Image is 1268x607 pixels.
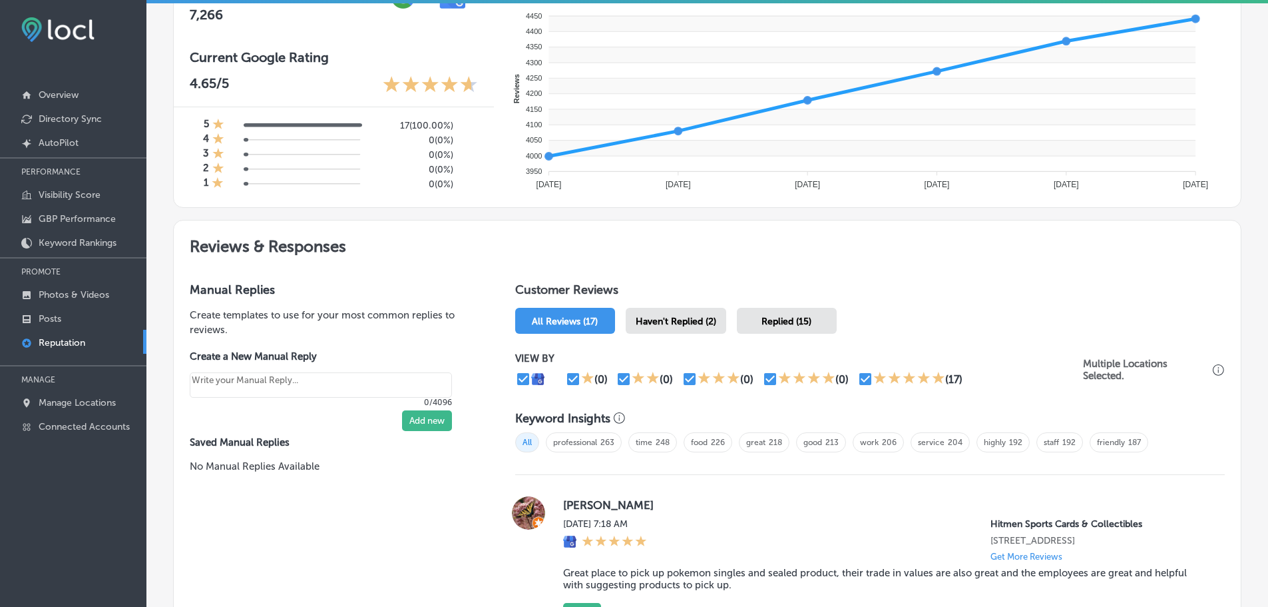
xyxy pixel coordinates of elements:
div: 3 Stars [698,371,740,387]
a: 187 [1128,438,1141,447]
a: 204 [948,438,962,447]
p: Visibility Score [39,189,101,201]
p: Photos & Videos [39,289,109,301]
a: 213 [825,438,839,447]
label: [PERSON_NAME] [563,498,1203,512]
p: Reputation [39,337,85,348]
h2: Reviews & Responses [174,221,1241,267]
div: 1 Star [212,162,224,177]
a: food [691,438,708,447]
tspan: 4450 [526,12,542,20]
p: VIEW BY [515,352,1083,364]
tspan: [DATE] [666,180,691,189]
p: Directory Sync [39,113,102,125]
label: Saved Manual Replies [190,436,473,448]
a: 218 [769,438,782,447]
tspan: 4200 [526,89,542,97]
p: Multiple Locations Selected. [1083,358,1209,382]
p: 4.65 /5 [190,75,229,96]
tspan: 3950 [526,167,542,175]
h3: Manual Replies [190,283,473,297]
div: 2 Stars [632,371,660,387]
span: Haven't Replied (2) [636,316,716,327]
div: 1 Star [212,133,224,147]
p: No Manual Replies Available [190,459,473,474]
p: Create templates to use for your most common replies to reviews. [190,308,473,337]
a: work [860,438,879,447]
a: 192 [1009,438,1022,447]
p: 0/4096 [190,398,452,407]
p: Keyword Rankings [39,237,116,249]
a: 192 [1062,438,1076,447]
tspan: 4000 [526,152,542,160]
div: (0) [835,373,849,386]
tspan: [DATE] [1183,180,1208,189]
a: good [803,438,822,447]
h3: Current Google Rating [190,49,478,65]
p: Connected Accounts [39,421,130,432]
p: Manage Locations [39,397,116,408]
a: service [918,438,945,447]
h5: 17 ( 100.00% ) [371,120,453,131]
tspan: [DATE] [795,180,820,189]
a: great [746,438,765,447]
div: 4.65 Stars [383,75,478,96]
p: Get More Reviews [990,552,1062,562]
div: 1 Star [581,371,594,387]
tspan: 4400 [526,27,542,35]
label: Create a New Manual Reply [190,350,452,362]
a: highly [984,438,1006,447]
p: Overview [39,89,79,101]
h4: 4 [203,133,209,147]
h5: 0 ( 0% ) [371,135,453,146]
blockquote: Great place to pick up pokemon singles and sealed product, their trade in values are also great a... [563,567,1203,591]
div: (0) [660,373,673,386]
p: AutoPilot [39,137,79,149]
span: All [515,432,539,452]
div: 1 Star [212,177,224,191]
div: (0) [740,373,753,386]
tspan: 4050 [526,136,542,144]
a: 263 [600,438,614,447]
tspan: [DATE] [536,180,561,189]
h3: Keyword Insights [515,411,610,426]
tspan: 4150 [526,105,542,113]
text: Reviews [513,74,521,103]
a: friendly [1097,438,1125,447]
h1: Customer Reviews [515,283,1225,303]
a: time [636,438,652,447]
a: 206 [882,438,897,447]
h5: 0 ( 0% ) [371,179,453,190]
label: [DATE] 7:18 AM [563,518,647,530]
div: 1 Star [212,147,224,162]
h5: 0 ( 0% ) [371,149,453,161]
img: fda3e92497d09a02dc62c9cd864e3231.png [21,17,95,42]
tspan: 4250 [526,74,542,82]
tspan: 4100 [526,121,542,129]
p: GBP Performance [39,213,116,225]
tspan: 4300 [526,59,542,67]
h5: 0 ( 0% ) [371,164,453,175]
tspan: 4350 [526,43,542,51]
div: 4 Stars [778,371,835,387]
h4: 5 [204,118,209,133]
tspan: [DATE] [924,180,949,189]
p: Posts [39,313,61,324]
div: (0) [594,373,608,386]
span: Replied (15) [761,316,811,327]
p: Hitmen Sports Cards & Collectibles [990,518,1203,530]
a: 248 [656,438,670,447]
a: professional [553,438,597,447]
h4: 3 [203,147,209,162]
div: 1 Star [212,118,224,133]
span: All Reviews (17) [532,316,598,327]
a: 226 [711,438,725,447]
h4: 1 [204,177,208,191]
tspan: [DATE] [1054,180,1079,189]
button: Add new [402,410,452,431]
a: staff [1044,438,1059,447]
p: 1694 Water Tower Way Suite 105 [990,535,1203,546]
textarea: Create your Quick Reply [190,372,452,398]
h2: 7,266 [190,7,378,23]
div: (17) [945,373,962,386]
